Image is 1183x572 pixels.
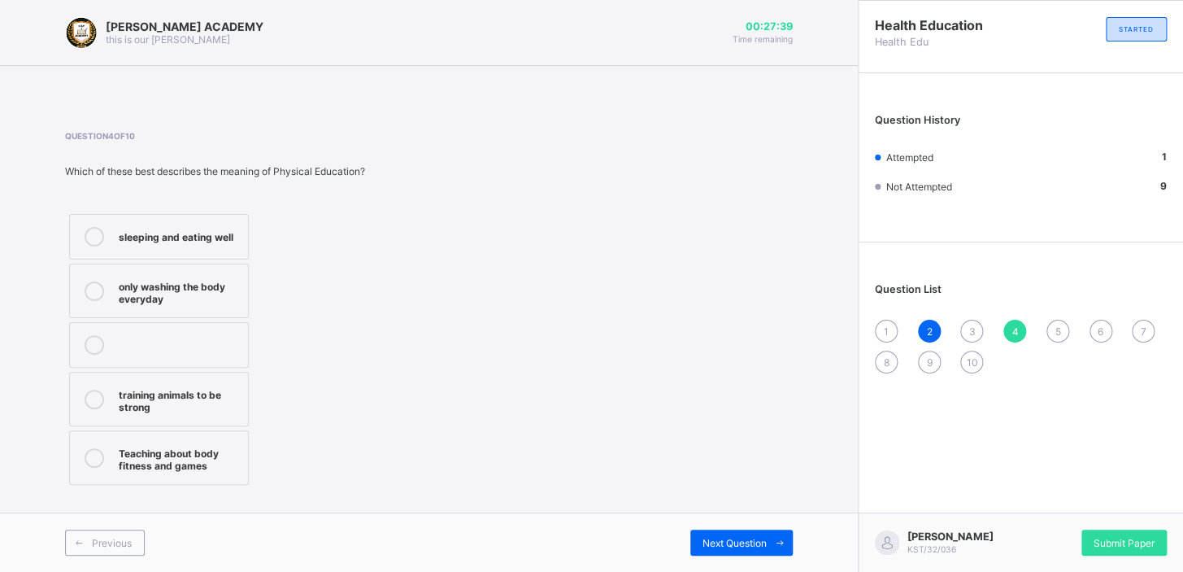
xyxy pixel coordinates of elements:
[1141,325,1146,338] span: 7
[907,531,994,543] span: [PERSON_NAME]
[968,325,975,338] span: 3
[733,34,793,44] span: Time remaining
[926,325,932,338] span: 2
[65,165,378,177] div: Which of these best describes the meaning of Physical Education?
[907,544,956,554] span: KST/32/036
[885,181,951,193] span: Not Attempted
[106,20,263,33] span: [PERSON_NAME] ACADEMY
[926,356,932,369] span: 9
[1055,325,1060,338] span: 5
[92,537,132,549] span: Previous
[733,20,793,33] span: 00:27:39
[119,443,240,472] div: Teaching about body fitness and games
[875,283,942,295] span: Question List
[1098,325,1103,338] span: 6
[1094,537,1155,549] span: Submit Paper
[119,227,240,243] div: sleeping and eating well
[875,114,960,126] span: Question History
[1162,151,1167,163] b: 1
[702,537,767,549] span: Next Question
[119,277,240,305] div: only washing the body everyday
[106,33,230,46] span: this is our [PERSON_NAME]
[65,131,378,141] span: Question 4 of 10
[1011,325,1018,338] span: 4
[1160,180,1167,192] b: 9
[1119,25,1154,33] span: STARTED
[884,356,889,369] span: 8
[884,325,889,338] span: 1
[119,385,240,413] div: training animals to be strong
[966,356,977,369] span: 10
[885,151,933,164] span: Attempted
[875,17,1021,33] span: Health Education
[875,36,1021,48] span: Health Edu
